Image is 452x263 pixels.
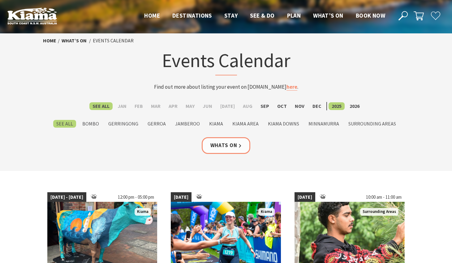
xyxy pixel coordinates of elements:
label: See All [89,102,113,110]
label: Kiama [206,120,226,128]
label: Oct [274,102,290,110]
label: Dec [309,102,325,110]
label: Jamberoo [172,120,203,128]
label: Mar [148,102,164,110]
span: Kiama [135,208,151,216]
label: 2025 [329,102,345,110]
span: Book now [356,12,385,19]
span: Destinations [172,12,212,19]
img: Kiama Logo [7,7,57,24]
nav: Main Menu [138,11,391,21]
label: Bombo [79,120,102,128]
span: 10:00 am - 11:00 am [363,192,405,202]
span: [DATE] [171,192,192,202]
label: Kiama Downs [265,120,302,128]
span: Home [144,12,160,19]
a: Whats On [202,137,251,154]
label: [DATE] [217,102,238,110]
span: Stay [224,12,238,19]
label: May [183,102,198,110]
label: 2026 [347,102,363,110]
label: Jan [114,102,130,110]
span: Plan [287,12,301,19]
span: See & Do [250,12,274,19]
label: Apr [166,102,181,110]
span: [DATE] - [DATE] [47,192,86,202]
span: What’s On [313,12,343,19]
li: Events Calendar [93,37,134,45]
label: See All [53,120,76,128]
label: Aug [240,102,256,110]
a: Home [43,37,56,44]
label: Surrounding Areas [345,120,399,128]
h1: Events Calendar [105,48,347,75]
label: Jun [200,102,215,110]
p: Find out more about listing your event on [DOMAIN_NAME] . [105,83,347,91]
span: Kiama [258,208,275,216]
label: Kiama Area [229,120,262,128]
span: 12:00 pm - 05:00 pm [115,192,157,202]
span: Surrounding Areas [360,208,398,216]
label: Nov [292,102,308,110]
label: Gerringong [105,120,141,128]
a: here [286,83,297,91]
label: Gerroa [144,120,169,128]
label: Sep [257,102,272,110]
label: Minnamurra [305,120,342,128]
label: Feb [131,102,146,110]
span: [DATE] [295,192,315,202]
a: What’s On [62,37,87,44]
